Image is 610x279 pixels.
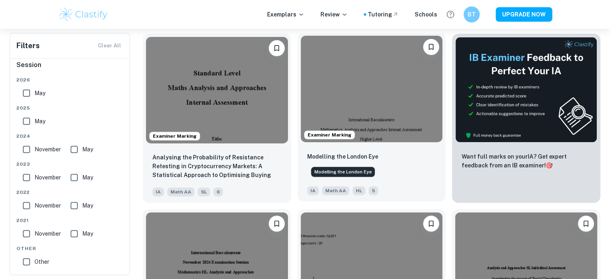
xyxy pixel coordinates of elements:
span: HL [353,186,365,195]
span: 🎯 [546,162,553,169]
span: Examiner Marking [304,131,355,138]
span: SL [198,187,210,196]
span: May [82,173,93,182]
img: Math AA IA example thumbnail: Modelling the London Eye [301,36,443,142]
img: Math AA IA example thumbnail: Analysing the Probability of Resistance [146,37,288,143]
p: Analysing the Probability of Resistance Retesting in Cryptocurrency Markets: A Statistical Approa... [152,153,282,180]
button: Help and Feedback [444,8,457,21]
button: BT [464,6,480,22]
button: Bookmark [423,39,439,55]
span: May [82,229,93,238]
span: 2024 [16,132,124,140]
p: Review [320,10,348,19]
span: May [82,145,93,154]
span: Other [34,257,49,266]
span: Math AA [322,186,349,195]
a: ThumbnailWant full marks on yourIA? Get expert feedback from an IB examiner! [452,34,600,203]
button: Bookmark [269,216,285,232]
span: 2021 [16,217,124,224]
span: November [34,229,61,238]
span: 6 [213,187,223,196]
a: Examiner MarkingBookmarkAnalysing the Probability of Resistance Retesting in Cryptocurrency Marke... [143,34,291,203]
span: 2026 [16,76,124,83]
a: Schools [415,10,437,19]
img: Clastify logo [58,6,109,22]
span: IA [152,187,164,196]
span: May [34,117,45,126]
button: Bookmark [578,216,594,232]
button: UPGRADE NOW [496,7,552,22]
button: Bookmark [423,216,439,232]
h6: Filters [16,40,40,51]
span: 2023 [16,161,124,168]
span: Other [16,245,124,252]
h6: Session [16,60,124,76]
a: Examiner MarkingBookmarkModelling the London EyeIAMath AAHL5 [298,34,446,203]
span: 2025 [16,104,124,112]
p: Modelling the London Eye [307,152,378,161]
h6: BT [467,10,476,19]
button: Bookmark [269,40,285,56]
span: November [34,145,61,154]
span: IA [307,186,319,195]
span: November [34,173,61,182]
span: Math AA [167,187,195,196]
span: May [82,201,93,210]
span: Examiner Marking [150,132,200,140]
span: November [34,201,61,210]
img: Thumbnail [455,37,597,143]
p: Exemplars [267,10,304,19]
span: 5 [369,186,378,195]
span: May [34,89,45,98]
div: Modelling the London Eye [311,167,375,177]
p: Want full marks on your IA ? Get expert feedback from an IB examiner! [462,152,591,170]
span: 2022 [16,189,124,196]
a: Tutoring [368,10,399,19]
